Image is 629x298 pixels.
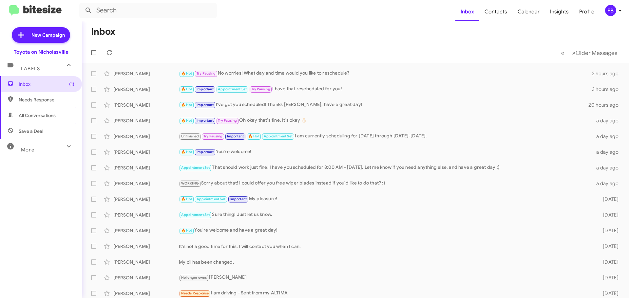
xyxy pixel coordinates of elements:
[181,181,199,185] span: WORKING
[113,102,179,108] div: [PERSON_NAME]
[592,290,624,297] div: [DATE]
[592,243,624,250] div: [DATE]
[113,274,179,281] div: [PERSON_NAME]
[592,274,624,281] div: [DATE]
[592,196,624,202] div: [DATE]
[588,102,624,108] div: 20 hours ago
[19,112,56,119] span: All Conversations
[113,149,179,155] div: [PERSON_NAME]
[69,81,74,87] span: (1)
[203,134,222,138] span: Try Pausing
[592,133,624,140] div: a day ago
[574,2,600,21] a: Profile
[113,196,179,202] div: [PERSON_NAME]
[592,180,624,187] div: a day ago
[218,87,247,91] span: Appointment Set
[592,86,624,93] div: 3 hours ago
[557,46,568,60] button: Previous
[230,197,247,201] span: Important
[21,147,34,153] span: More
[19,128,43,134] span: Save a Deal
[248,134,259,138] span: 🔥 Hot
[600,5,622,16] button: FB
[113,290,179,297] div: [PERSON_NAME]
[576,49,617,57] span: Older Messages
[179,211,592,219] div: Sure thing! Just let us know.
[181,150,192,154] span: 🔥 Hot
[181,166,210,170] span: Appointment Set
[21,66,40,72] span: Labels
[197,71,216,76] span: Try Pausing
[179,164,592,171] div: That should work just fine! I have you scheduled for 8:00 AM - [DATE]. Let me know if you need an...
[181,197,192,201] span: 🔥 Hot
[179,227,592,234] div: You're welcome and have a great day!
[113,212,179,218] div: [PERSON_NAME]
[181,87,192,91] span: 🔥 Hot
[251,87,270,91] span: Try Pausing
[592,259,624,265] div: [DATE]
[197,103,214,107] span: Important
[179,148,592,156] div: You're welcome!
[12,27,70,43] a: New Campaign
[455,2,479,21] a: Inbox
[179,70,592,77] div: No worries! What day and time would you like to reschedule?
[179,195,592,203] div: My pleasure!
[91,26,115,37] h1: Inbox
[31,32,65,38] span: New Campaign
[113,165,179,171] div: [PERSON_NAME]
[179,259,592,265] div: My oil has been changed.
[113,70,179,77] div: [PERSON_NAME]
[179,101,588,109] div: I've got you scheduled! Thanks [PERSON_NAME], have a great day!
[113,133,179,140] div: [PERSON_NAME]
[19,81,74,87] span: Inbox
[179,274,592,281] div: [PERSON_NAME]
[179,243,592,250] div: It's not a good time for this. I will contact you when I can.
[113,243,179,250] div: [PERSON_NAME]
[113,227,179,234] div: [PERSON_NAME]
[113,86,179,93] div: [PERSON_NAME]
[545,2,574,21] a: Insights
[605,5,616,16] div: FB
[512,2,545,21] a: Calendar
[79,3,217,18] input: Search
[227,134,244,138] span: Important
[19,96,74,103] span: Needs Response
[197,118,214,123] span: Important
[14,49,68,55] div: Toyota on Nicholasville
[181,134,199,138] span: Unfinished
[113,117,179,124] div: [PERSON_NAME]
[181,213,210,217] span: Appointment Set
[197,197,225,201] span: Appointment Set
[568,46,621,60] button: Next
[113,180,179,187] div: [PERSON_NAME]
[592,149,624,155] div: a day ago
[592,212,624,218] div: [DATE]
[557,46,621,60] nav: Page navigation example
[264,134,293,138] span: Appointment Set
[592,117,624,124] div: a day ago
[113,259,179,265] div: [PERSON_NAME]
[181,228,192,233] span: 🔥 Hot
[181,275,207,280] span: No longer owns
[181,291,209,295] span: Needs Response
[181,71,192,76] span: 🔥 Hot
[181,103,192,107] span: 🔥 Hot
[592,70,624,77] div: 2 hours ago
[479,2,512,21] a: Contacts
[592,227,624,234] div: [DATE]
[179,180,592,187] div: Sorry about that! I could offer you free wiper blades instead if you'd like to do that? :)
[197,87,214,91] span: Important
[197,150,214,154] span: Important
[572,49,576,57] span: »
[179,132,592,140] div: I am currently scheduling for [DATE] through [DATE]-[DATE].
[561,49,564,57] span: «
[179,85,592,93] div: I have that rescheduled for you!
[179,289,592,297] div: I am driving - Sent from my ALTIMA
[181,118,192,123] span: 🔥 Hot
[179,117,592,124] div: Oh okay that's fine. It's okay 👌🏻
